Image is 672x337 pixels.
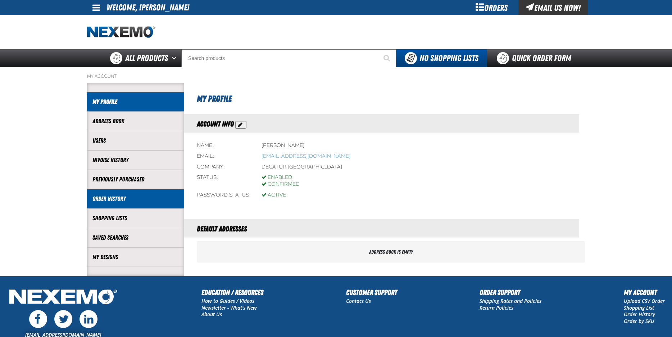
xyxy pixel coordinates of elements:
div: Email [197,153,251,160]
button: Action Edit Account Information [235,121,246,129]
a: Return Policies [480,304,513,311]
a: Saved Searches [92,234,179,242]
span: All Products [125,52,168,65]
h2: Education / Resources [201,287,263,298]
div: Active [262,192,286,199]
h2: Order Support [480,287,541,298]
div: Name [197,142,251,149]
bdo: [EMAIL_ADDRESS][DOMAIN_NAME] [262,153,350,159]
a: Newsletter - What's New [201,304,257,311]
span: My Profile [197,94,232,104]
a: Order History [92,195,179,203]
img: Nexemo logo [87,26,155,38]
button: Open All Products pages [169,49,181,67]
a: Users [92,137,179,145]
div: [PERSON_NAME] [262,142,304,149]
div: Status [197,174,251,188]
div: Address book is empty [197,241,585,263]
img: Nexemo Logo [7,287,119,308]
a: Shopping List [624,304,654,311]
a: My Account [87,73,117,79]
a: My Profile [92,98,179,106]
input: Search [181,49,396,67]
div: Company [197,164,251,171]
a: My Designs [92,253,179,261]
nav: Breadcrumbs [87,73,585,79]
a: Shopping Lists [92,214,179,222]
button: Start Searching [378,49,396,67]
a: Previously Purchased [92,175,179,184]
span: Account Info [197,120,234,128]
div: Password status [197,192,251,199]
div: Decatur-[GEOGRAPHIC_DATA] [262,164,342,171]
a: Quick Order Form [487,49,585,67]
a: Order by SKU [624,318,654,324]
a: About Us [201,311,222,318]
a: Shipping Rates and Policies [480,297,541,304]
a: Invoice History [92,156,179,164]
h2: My Account [624,287,665,298]
a: Address Book [92,117,179,125]
a: How to Guides / Videos [201,297,254,304]
span: Default Addresses [197,225,247,233]
a: Order History [624,311,655,318]
div: Enabled [262,174,300,181]
a: Home [87,26,155,38]
a: Contact Us [346,297,371,304]
h2: Customer Support [346,287,397,298]
span: No Shopping Lists [419,53,478,63]
div: Confirmed [262,181,300,188]
a: Opens a default email client to write an email to mlugari@crowntoyotascion.com [262,153,350,159]
button: You do not have available Shopping Lists. Open to Create a New List [396,49,487,67]
a: Upload CSV Order [624,297,665,304]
